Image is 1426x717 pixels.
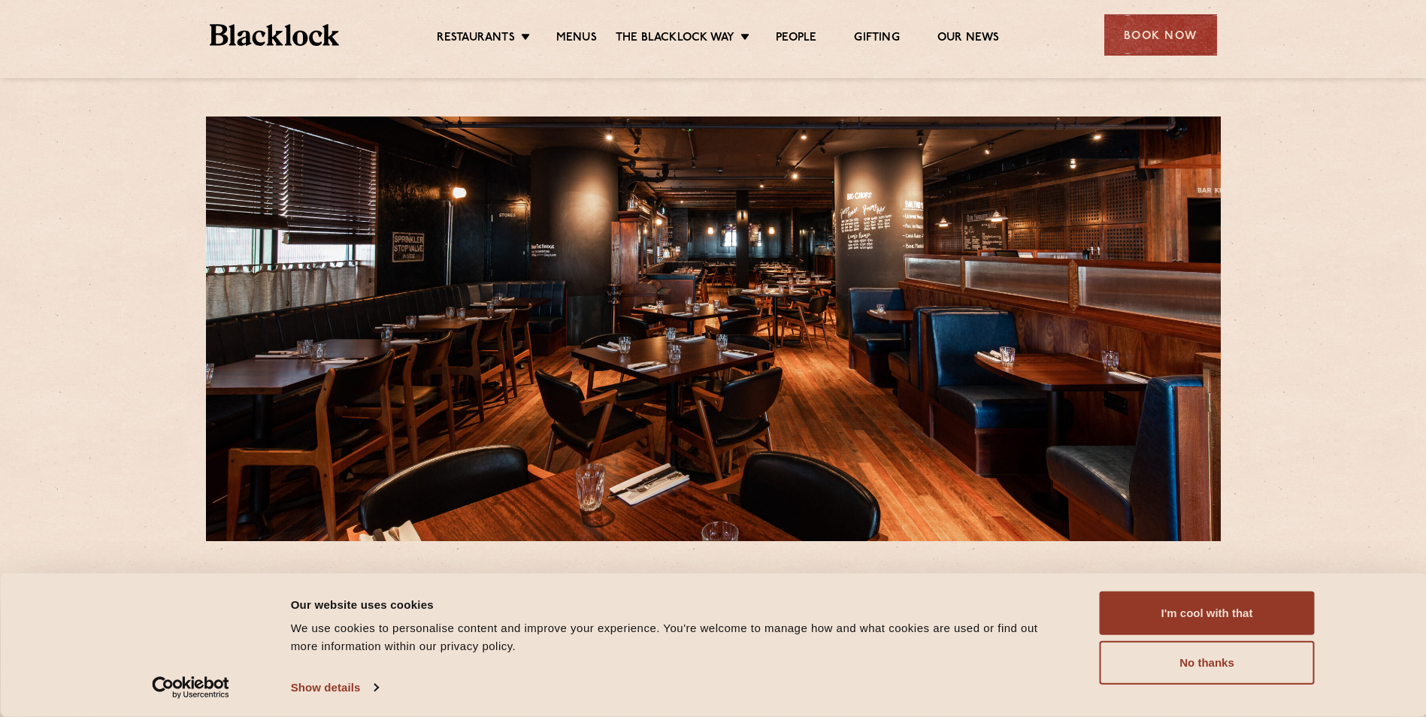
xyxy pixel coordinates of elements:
div: Book Now [1104,14,1217,56]
a: Show details [291,676,378,699]
a: People [776,31,816,47]
a: The Blacklock Way [616,31,734,47]
div: We use cookies to personalise content and improve your experience. You're welcome to manage how a... [291,619,1066,655]
div: Our website uses cookies [291,595,1066,613]
a: Gifting [854,31,899,47]
a: Our News [937,31,1000,47]
img: BL_Textured_Logo-footer-cropped.svg [210,24,340,46]
button: I'm cool with that [1100,591,1315,635]
a: Usercentrics Cookiebot - opens in a new window [125,676,256,699]
a: Restaurants [437,31,515,47]
a: Menus [556,31,597,47]
button: No thanks [1100,641,1315,685]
